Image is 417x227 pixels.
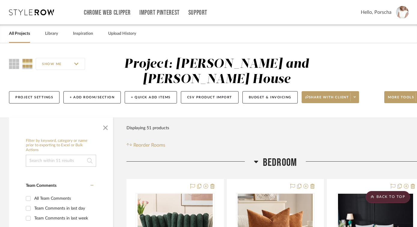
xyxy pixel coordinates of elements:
a: Chrome Web Clipper [84,10,131,15]
input: Search within 51 results [26,155,96,167]
img: avatar [396,6,409,19]
span: Team Comments [26,184,56,188]
button: Reorder Rooms [126,142,165,149]
a: All Projects [9,30,30,38]
button: Project Settings [9,91,59,103]
span: Share with client [305,95,349,104]
a: Support [188,10,207,15]
button: CSV Product Import [181,91,239,103]
button: + Add Room/Section [63,91,121,103]
a: Upload History [108,30,136,38]
button: Share with client [302,91,359,103]
div: Team Comments in last week [34,214,92,223]
span: Hello, Porscha [361,9,391,16]
div: Team Comments in last day [34,204,92,213]
span: More tools [388,95,414,104]
button: Budget & Invoicing [242,91,298,103]
a: Inspiration [73,30,93,38]
span: Bedroom [263,156,297,169]
scroll-to-top-button: BACK TO TOP [366,191,410,203]
a: Library [45,30,58,38]
div: Displaying 51 products [126,122,169,134]
a: Import Pinterest [139,10,180,15]
h6: Filter by keyword, category or name prior to exporting to Excel or Bulk Actions [26,139,96,153]
div: All Team Comments [34,194,92,203]
div: Project: [PERSON_NAME] and [PERSON_NAME] House [124,58,309,86]
span: Reorder Rooms [133,142,165,149]
button: + Quick Add Items [125,91,177,103]
button: Close [99,121,111,133]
